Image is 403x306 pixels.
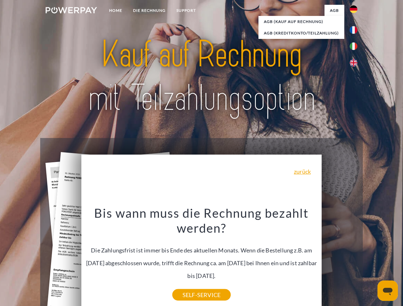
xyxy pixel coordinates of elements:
[350,59,357,67] img: en
[258,27,344,39] a: AGB (Kreditkonto/Teilzahlung)
[61,31,342,122] img: title-powerpay_de.svg
[350,26,357,34] img: fr
[258,16,344,27] a: AGB (Kauf auf Rechnung)
[85,205,318,236] h3: Bis wann muss die Rechnung bezahlt werden?
[85,205,318,295] div: Die Zahlungsfrist ist immer bis Ende des aktuellen Monats. Wenn die Bestellung z.B. am [DATE] abg...
[104,5,128,16] a: Home
[171,5,201,16] a: SUPPORT
[46,7,97,13] img: logo-powerpay-white.svg
[294,169,311,174] a: zurück
[128,5,171,16] a: DIE RECHNUNG
[325,5,344,16] a: agb
[350,5,357,13] img: de
[350,42,357,50] img: it
[377,280,398,301] iframe: Button to launch messaging window
[172,289,231,301] a: SELF-SERVICE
